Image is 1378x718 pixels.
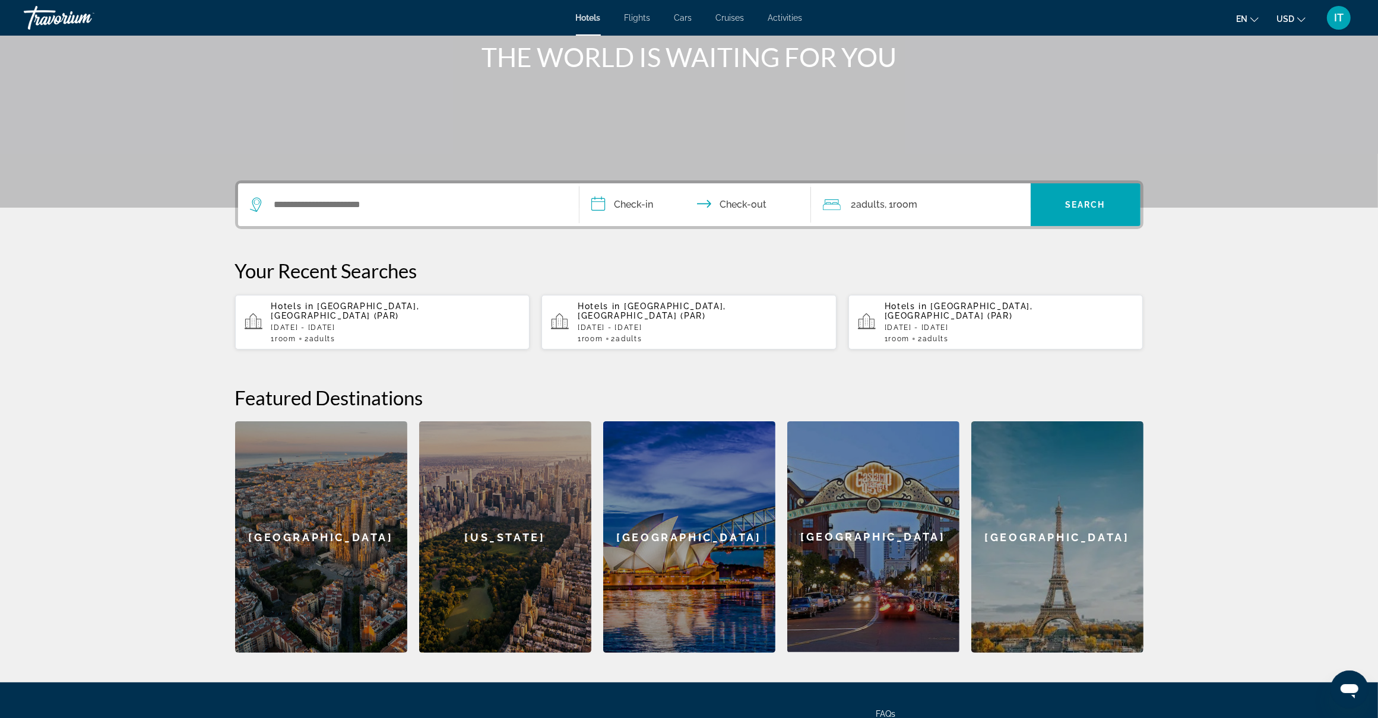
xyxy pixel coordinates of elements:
[309,335,335,343] span: Adults
[1323,5,1354,30] button: User Menu
[1334,12,1344,24] span: IT
[271,301,314,311] span: Hotels in
[271,323,521,332] p: [DATE] - [DATE]
[851,196,885,213] span: 2
[848,294,1143,350] button: Hotels in [GEOGRAPHIC_DATA], [GEOGRAPHIC_DATA] (PAR)[DATE] - [DATE]1Room2Adults
[616,335,642,343] span: Adults
[1031,183,1141,226] button: Search
[271,301,420,320] span: [GEOGRAPHIC_DATA], [GEOGRAPHIC_DATA] (PAR)
[885,301,927,311] span: Hotels in
[578,301,726,320] span: [GEOGRAPHIC_DATA], [GEOGRAPHIC_DATA] (PAR)
[885,335,910,343] span: 1
[1065,200,1105,209] span: Search
[578,323,827,332] p: [DATE] - [DATE]
[235,259,1143,282] p: Your Recent Searches
[275,335,296,343] span: Room
[1331,671,1369,709] iframe: Button to launch messaging window
[885,323,1134,332] p: [DATE] - [DATE]
[235,421,407,653] a: [GEOGRAPHIC_DATA]
[467,42,912,72] h1: THE WORLD IS WAITING FOR YOU
[674,13,692,23] a: Cars
[923,335,949,343] span: Adults
[787,421,959,653] a: [GEOGRAPHIC_DATA]
[716,13,745,23] a: Cruises
[578,301,620,311] span: Hotels in
[235,386,1143,409] h2: Featured Destinations
[603,421,775,653] a: [GEOGRAPHIC_DATA]
[889,335,910,343] span: Room
[1276,10,1306,27] button: Change currency
[578,335,603,343] span: 1
[885,196,918,213] span: , 1
[1236,10,1259,27] button: Change language
[971,421,1143,653] a: [GEOGRAPHIC_DATA]
[612,335,642,343] span: 2
[1236,14,1247,24] span: en
[894,199,918,210] span: Room
[768,13,803,23] a: Activities
[235,294,530,350] button: Hotels in [GEOGRAPHIC_DATA], [GEOGRAPHIC_DATA] (PAR)[DATE] - [DATE]1Room2Adults
[579,183,811,226] button: Check in and out dates
[1276,14,1294,24] span: USD
[787,421,959,652] div: [GEOGRAPHIC_DATA]
[857,199,885,210] span: Adults
[582,335,603,343] span: Room
[576,13,601,23] a: Hotels
[271,335,296,343] span: 1
[305,335,335,343] span: 2
[238,183,1141,226] div: Search widget
[811,183,1031,226] button: Travelers: 2 adults, 0 children
[625,13,651,23] a: Flights
[885,301,1033,320] span: [GEOGRAPHIC_DATA], [GEOGRAPHIC_DATA] (PAR)
[24,2,142,33] a: Travorium
[541,294,837,350] button: Hotels in [GEOGRAPHIC_DATA], [GEOGRAPHIC_DATA] (PAR)[DATE] - [DATE]1Room2Adults
[419,421,591,653] a: [US_STATE]
[918,335,949,343] span: 2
